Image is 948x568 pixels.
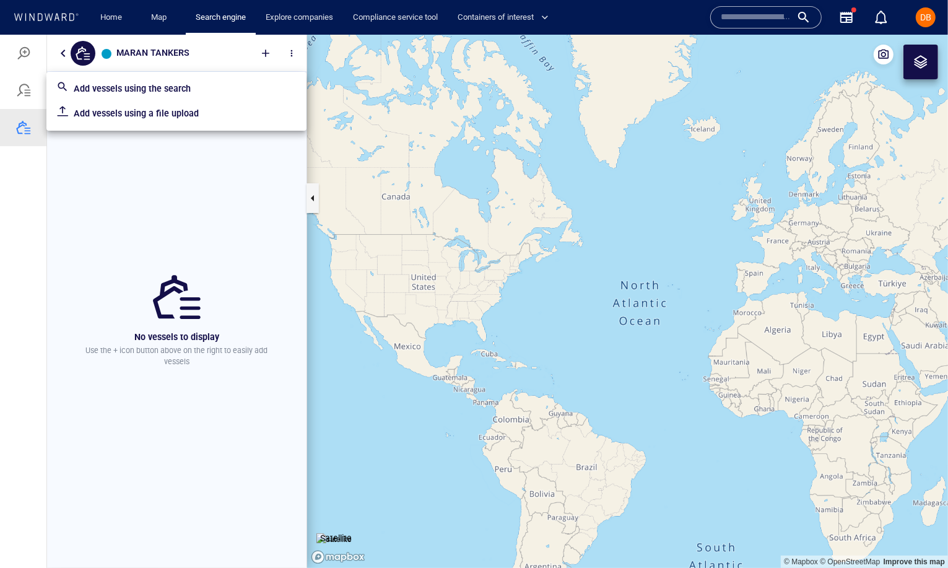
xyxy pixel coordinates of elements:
[453,7,559,28] button: Containers of interest
[74,71,297,86] p: Add vessels using a file upload
[74,46,297,61] p: Add vessels using the search
[96,7,128,28] a: Home
[458,11,549,25] span: Containers of interest
[146,7,176,28] a: Map
[141,7,181,28] button: Map
[920,12,931,22] span: DB
[874,10,889,25] div: Notification center
[348,7,443,28] a: Compliance service tool
[92,7,131,28] button: Home
[913,5,938,30] button: DB
[191,7,251,28] a: Search engine
[895,512,939,559] iframe: Chat
[261,7,338,28] a: Explore companies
